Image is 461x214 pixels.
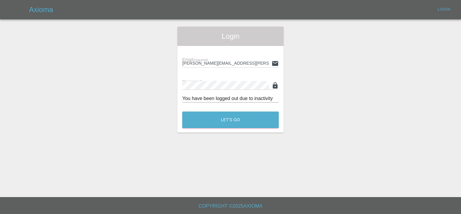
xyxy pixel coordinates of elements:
h6: Copyright © 2025 Axioma [5,202,456,210]
span: Password [182,79,216,84]
a: Login [434,5,454,14]
h5: Axioma [29,5,53,15]
div: You have been logged out due to inactivity [182,95,279,102]
small: (required) [193,58,208,62]
button: Let's Go [182,112,279,128]
span: Login [182,31,279,41]
small: (required) [201,80,216,84]
span: Email [182,57,208,62]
